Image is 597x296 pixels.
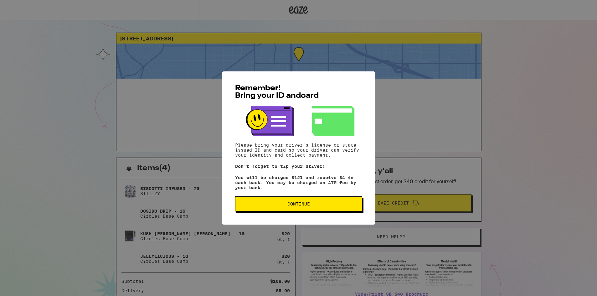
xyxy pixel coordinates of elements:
span: Remember! Bring your ID and card [235,85,319,100]
p: Please bring your driver's license or state issued ID and card so your driver can verify your ide... [235,143,362,158]
p: Don't forget to tip your driver! [235,164,362,169]
p: You will be charged $121 and receive $4 in cash back. You may be charged an ATM fee by your bank. [235,175,362,190]
span: Continue [287,202,310,206]
button: Continue [235,196,362,211]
